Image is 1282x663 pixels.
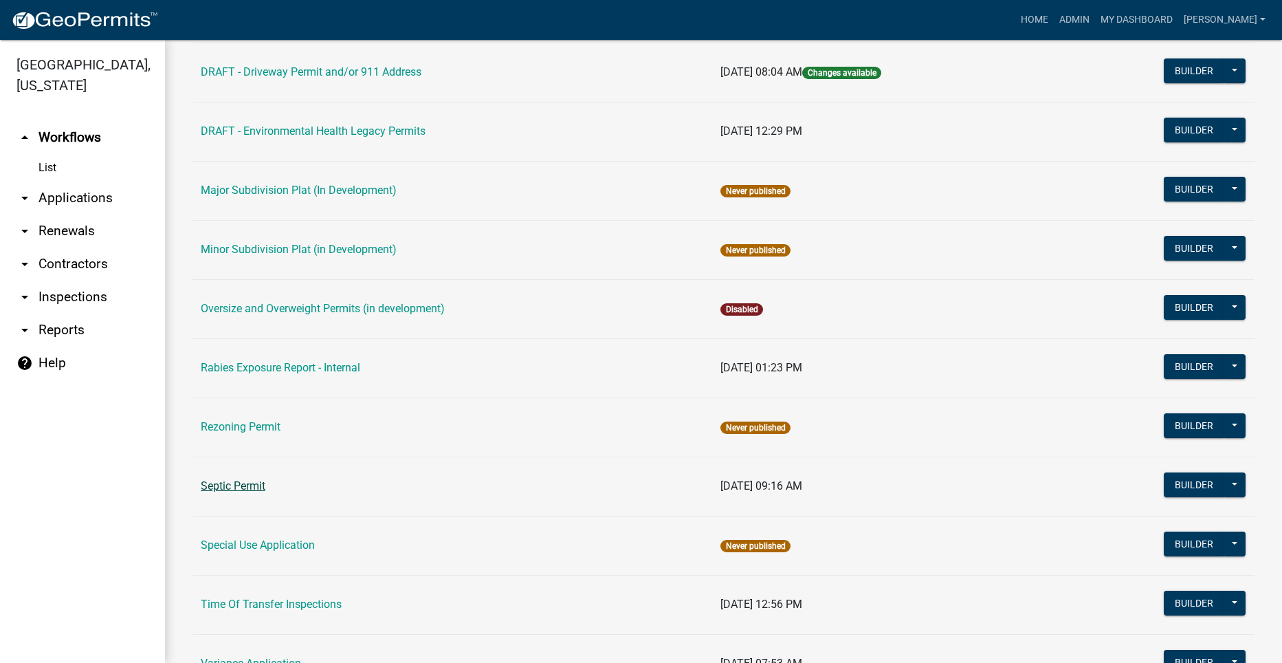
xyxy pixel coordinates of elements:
button: Builder [1164,177,1224,202]
a: Home [1015,7,1054,33]
button: Builder [1164,413,1224,438]
span: Changes available [802,67,881,79]
span: [DATE] 12:56 PM [720,598,802,611]
a: Admin [1054,7,1095,33]
button: Builder [1164,472,1224,497]
button: Builder [1164,532,1224,556]
span: Never published [720,244,790,257]
a: Special Use Application [201,539,315,552]
span: Disabled [720,303,762,316]
i: arrow_drop_down [16,322,33,338]
span: [DATE] 12:29 PM [720,124,802,138]
a: My Dashboard [1095,7,1178,33]
a: Major Subdivision Plat (In Development) [201,184,397,197]
span: [DATE] 08:04 AM [720,65,802,78]
i: arrow_drop_down [16,223,33,239]
button: Builder [1164,236,1224,261]
a: Minor Subdivision Plat (in Development) [201,243,397,256]
a: Septic Permit [201,479,265,492]
a: Time Of Transfer Inspections [201,598,342,611]
a: DRAFT - Environmental Health Legacy Permits [201,124,426,138]
span: [DATE] 09:16 AM [720,479,802,492]
a: Rezoning Permit [201,420,280,433]
span: Never published [720,185,790,197]
i: arrow_drop_down [16,190,33,206]
button: Builder [1164,118,1224,142]
span: Never published [720,422,790,434]
a: Oversize and Overweight Permits (in development) [201,302,445,315]
a: Rabies Exposure Report - Internal [201,361,360,374]
i: arrow_drop_down [16,289,33,305]
button: Builder [1164,591,1224,616]
button: Builder [1164,354,1224,379]
span: [DATE] 01:23 PM [720,361,802,374]
i: arrow_drop_down [16,256,33,272]
i: help [16,355,33,371]
a: [PERSON_NAME] [1178,7,1271,33]
button: Builder [1164,58,1224,83]
button: Builder [1164,295,1224,320]
span: Never published [720,540,790,552]
i: arrow_drop_up [16,129,33,146]
a: DRAFT - Driveway Permit and/or 911 Address [201,65,421,78]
